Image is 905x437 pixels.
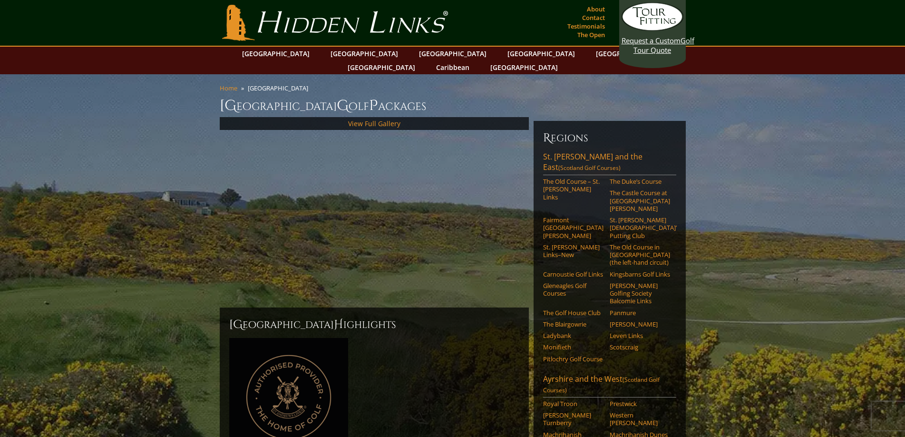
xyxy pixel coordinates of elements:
a: The Old Course – St. [PERSON_NAME] Links [543,178,603,201]
a: Request a CustomGolf Tour Quote [622,2,683,55]
a: [GEOGRAPHIC_DATA] [414,47,491,60]
span: H [334,317,343,332]
a: Fairmont [GEOGRAPHIC_DATA][PERSON_NAME] [543,216,603,239]
a: Ayrshire and the West(Scotland Golf Courses) [543,374,676,397]
a: The Blairgowrie [543,320,603,328]
a: The Open [575,28,607,41]
a: [GEOGRAPHIC_DATA] [486,60,563,74]
a: Gleneagles Golf Courses [543,282,603,298]
a: Monifieth [543,343,603,351]
a: Panmure [610,309,670,317]
a: [PERSON_NAME] Golfing Society Balcomie Links [610,282,670,305]
li: [GEOGRAPHIC_DATA] [248,84,312,92]
a: Royal Troon [543,400,603,407]
a: [PERSON_NAME] [610,320,670,328]
a: Scotscraig [610,343,670,351]
span: (Scotland Golf Courses) [558,164,621,172]
a: Carnoustie Golf Links [543,270,603,278]
a: Ladybank [543,332,603,339]
span: (Scotland Golf Courses) [543,376,660,394]
a: [GEOGRAPHIC_DATA] [591,47,668,60]
span: Request a Custom [622,36,681,45]
h1: [GEOGRAPHIC_DATA] olf ackages [220,96,686,115]
a: Testimonials [565,20,607,33]
a: Contact [580,11,607,24]
a: Pitlochry Golf Course [543,355,603,363]
a: Western [PERSON_NAME] [610,411,670,427]
a: [GEOGRAPHIC_DATA] [503,47,580,60]
a: [GEOGRAPHIC_DATA] [237,47,314,60]
a: About [584,2,607,16]
a: The Old Course in [GEOGRAPHIC_DATA] (the left-hand circuit) [610,243,670,267]
a: Caribbean [431,60,474,74]
a: The Golf House Club [543,309,603,317]
a: St. [PERSON_NAME] and the East(Scotland Golf Courses) [543,151,676,175]
a: St. [PERSON_NAME] [DEMOGRAPHIC_DATA]’ Putting Club [610,216,670,239]
a: Prestwick [610,400,670,407]
a: The Castle Course at [GEOGRAPHIC_DATA][PERSON_NAME] [610,189,670,212]
a: View Full Gallery [348,119,400,128]
a: Kingsbarns Golf Links [610,270,670,278]
a: [PERSON_NAME] Turnberry [543,411,603,427]
a: Home [220,84,237,92]
h2: [GEOGRAPHIC_DATA] ighlights [229,317,519,332]
a: [GEOGRAPHIC_DATA] [326,47,403,60]
span: P [369,96,378,115]
a: [GEOGRAPHIC_DATA] [343,60,420,74]
span: G [337,96,349,115]
a: Leven Links [610,332,670,339]
a: St. [PERSON_NAME] Links–New [543,243,603,259]
h6: Regions [543,130,676,146]
a: The Duke’s Course [610,178,670,185]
